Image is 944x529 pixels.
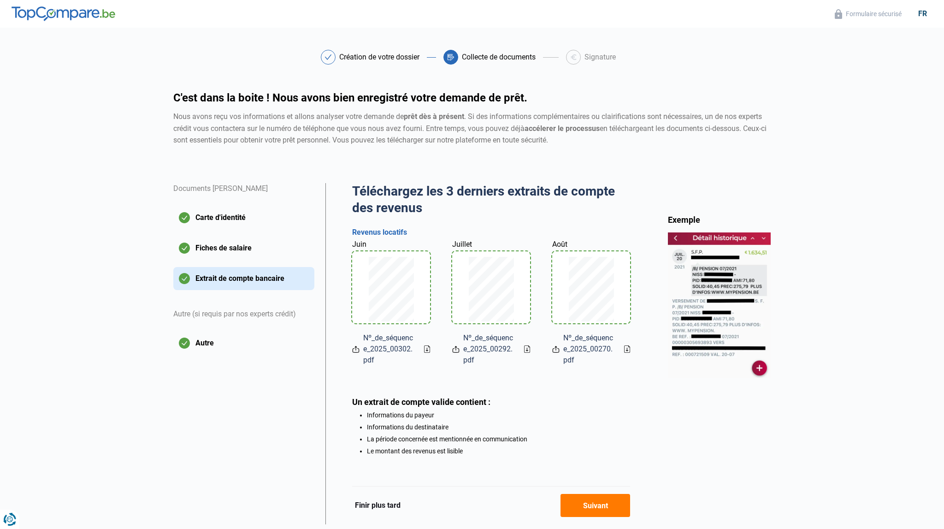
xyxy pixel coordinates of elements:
div: Signature [584,53,616,61]
h1: C'est dans la boite ! Nous avons bien enregistré votre demande de prêt. [173,92,771,103]
button: Carte d'identité [173,206,314,229]
span: Nº_de_séquence_2025_00270.pdf [563,333,617,366]
div: Nous avons reçu vos informations et allons analyser votre demande de . Si des informations complé... [173,111,771,146]
strong: prêt dès à présent [404,112,464,121]
li: Le montant des revenus est lisible [367,447,630,455]
button: Autre [173,332,314,355]
div: Exemple [668,214,771,225]
span: Nº_de_séquence_2025_00292.pdf [463,333,517,366]
div: fr [913,9,932,18]
li: Informations du destinataire [367,423,630,431]
label: Août [552,239,567,250]
button: Suivant [560,494,630,517]
h3: Revenus locatifs [352,228,630,238]
button: Finir plus tard [352,499,403,511]
strong: accélerer le processus [525,124,600,133]
label: Juin [352,239,366,250]
label: Juillet [452,239,472,250]
div: Documents [PERSON_NAME] [173,183,314,206]
h2: Téléchargez les 3 derniers extraits de compte des revenus [352,183,630,217]
div: Collecte de documents [462,53,536,61]
img: TopCompare.be [12,6,115,21]
a: Download [424,345,430,353]
div: Autre (si requis par nos experts crédit) [173,297,314,332]
div: Un extrait de compte valide contient : [352,397,630,407]
button: Extrait de compte bancaire [173,267,314,290]
li: La période concernée est mentionnée en communication [367,435,630,443]
li: Informations du payeur [367,411,630,419]
img: bankStatement [668,232,771,378]
div: Création de votre dossier [339,53,419,61]
a: Download [524,345,530,353]
span: Nº_de_séquence_2025_00302.pdf [363,333,417,366]
a: Download [624,345,630,353]
button: Fiches de salaire [173,237,314,260]
button: Formulaire sécurisé [832,9,904,19]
